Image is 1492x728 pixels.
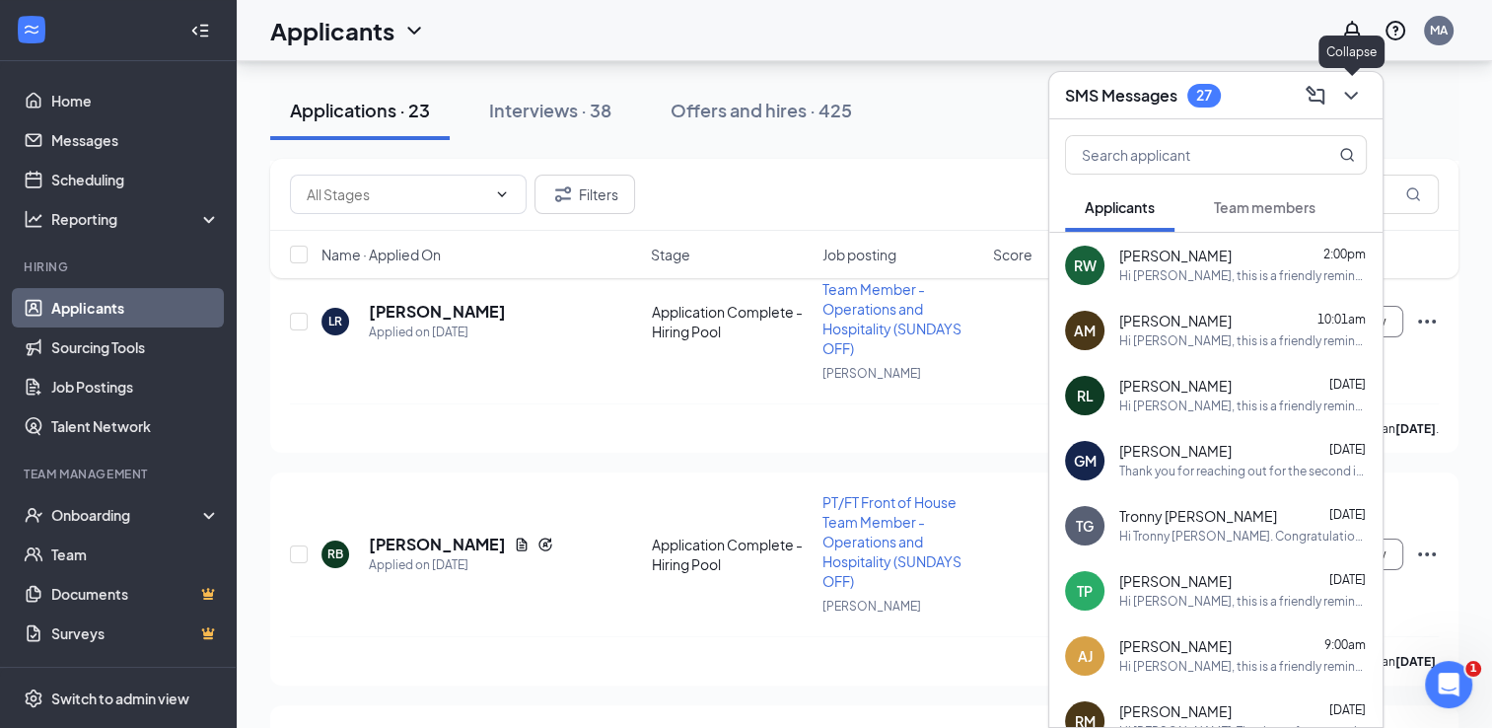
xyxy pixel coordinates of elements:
[1339,84,1363,108] svg: ChevronDown
[51,505,203,525] div: Onboarding
[51,81,220,120] a: Home
[24,209,43,229] svg: Analysis
[1119,594,1367,611] div: Hi [PERSON_NAME], this is a friendly reminder. Your interview with [DEMOGRAPHIC_DATA]-fil-A for P...
[1384,19,1407,42] svg: QuestionInfo
[1304,84,1327,108] svg: ComposeMessage
[1425,661,1472,708] iframe: Intercom live chat
[24,466,216,482] div: Team Management
[1119,659,1367,676] div: Hi [PERSON_NAME], this is a friendly reminder. Your interview with [DEMOGRAPHIC_DATA]-fil-A for O...
[51,120,220,160] a: Messages
[551,182,575,206] svg: Filter
[1119,399,1367,415] div: Hi [PERSON_NAME], this is a friendly reminder. Your interview with [DEMOGRAPHIC_DATA]-fil-A for A...
[270,14,394,47] h1: Applicants
[369,534,506,555] h5: [PERSON_NAME]
[537,537,553,552] svg: Reapply
[1119,507,1277,527] span: Tronny [PERSON_NAME]
[1074,321,1096,340] div: AM
[1076,516,1094,536] div: TG
[1119,464,1367,480] div: Thank you for reaching out for the second interview but at this time I will have to politely decl...
[402,19,426,42] svg: ChevronDown
[51,367,220,406] a: Job Postings
[1119,572,1232,592] span: [PERSON_NAME]
[822,366,921,381] span: [PERSON_NAME]
[1119,377,1232,397] span: [PERSON_NAME]
[822,599,921,614] span: [PERSON_NAME]
[1395,421,1436,436] b: [DATE]
[51,574,220,614] a: DocumentsCrown
[51,209,221,229] div: Reporting
[1329,378,1366,393] span: [DATE]
[1300,80,1331,111] button: ComposeMessage
[327,546,343,562] div: RB
[1074,451,1097,471] div: GM
[822,260,961,357] span: PT/FT Front of House Team Member - Operations and Hospitality (SUNDAYS OFF)
[1214,198,1315,216] span: Team members
[489,98,611,122] div: Interviews · 38
[514,537,530,552] svg: Document
[1329,703,1366,718] span: [DATE]
[1119,333,1367,350] div: Hi [PERSON_NAME], this is a friendly reminder. Please select an interview time slot for your Team...
[1323,248,1366,262] span: 2:00pm
[307,183,486,205] input: All Stages
[24,689,43,708] svg: Settings
[1119,442,1232,462] span: [PERSON_NAME]
[651,245,690,264] span: Stage
[822,493,961,590] span: PT/FT Front of House Team Member - Operations and Hospitality (SUNDAYS OFF)
[1415,310,1439,333] svg: Ellipses
[51,288,220,328] a: Applicants
[51,406,220,446] a: Talent Network
[190,21,210,40] svg: Collapse
[1119,268,1367,285] div: Hi [PERSON_NAME], this is a friendly reminder. Your interview with [DEMOGRAPHIC_DATA]-fil-A for T...
[1119,312,1232,331] span: [PERSON_NAME]
[671,98,852,122] div: Offers and hires · 425
[652,535,811,574] div: Application Complete - Hiring Pool
[1119,637,1232,657] span: [PERSON_NAME]
[51,160,220,199] a: Scheduling
[290,98,430,122] div: Applications · 23
[822,245,896,264] span: Job posting
[1465,661,1481,677] span: 1
[51,535,220,574] a: Team
[1196,87,1212,104] div: 27
[1324,638,1366,653] span: 9:00am
[1318,36,1385,68] div: Collapse
[24,505,43,525] svg: UserCheck
[1339,147,1355,163] svg: MagnifyingGlass
[1077,581,1093,601] div: TP
[1329,443,1366,458] span: [DATE]
[51,689,189,708] div: Switch to admin view
[24,258,216,275] div: Hiring
[51,328,220,367] a: Sourcing Tools
[51,614,220,653] a: SurveysCrown
[1335,80,1367,111] button: ChevronDown
[328,313,342,329] div: LR
[1415,543,1439,566] svg: Ellipses
[1329,573,1366,588] span: [DATE]
[652,302,811,341] div: Application Complete - Hiring Pool
[1430,22,1448,38] div: MA
[993,245,1032,264] span: Score
[494,186,510,202] svg: ChevronDown
[1065,85,1177,107] h3: SMS Messages
[1119,247,1232,266] span: [PERSON_NAME]
[369,555,553,575] div: Applied on [DATE]
[321,245,441,264] span: Name · Applied On
[1119,529,1367,546] div: Hi Tronny [PERSON_NAME]. Congratulations, your onsite interview with [DEMOGRAPHIC_DATA]-fil-A for...
[534,175,635,214] button: Filter Filters
[1085,198,1155,216] span: Applicants
[1078,646,1093,666] div: AJ
[1317,313,1366,328] span: 10:01am
[1074,255,1097,275] div: RW
[22,20,41,39] svg: WorkstreamLogo
[1329,508,1366,523] span: [DATE]
[1405,186,1421,202] svg: MagnifyingGlass
[1119,702,1232,722] span: [PERSON_NAME]
[1395,654,1436,669] b: [DATE]
[1066,136,1300,174] input: Search applicant
[369,301,506,323] h5: [PERSON_NAME]
[1077,386,1094,405] div: RL
[369,323,506,342] div: Applied on [DATE]
[1340,19,1364,42] svg: Notifications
